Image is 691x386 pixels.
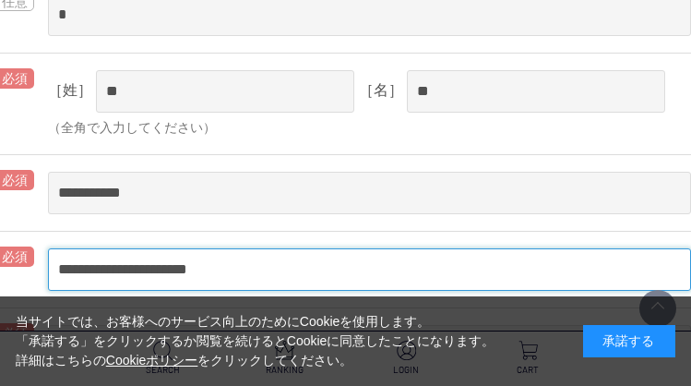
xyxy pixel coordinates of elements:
[16,312,495,370] div: 当サイトでは、お客様へのサービス向上のためにCookieを使用します。 「承諾する」をクリックするか閲覧を続けるとCookieに同意したことになります。 詳細はこちらの をクリックしてください。
[48,118,691,138] div: （全角で入力してください）
[359,82,403,98] label: ［名］
[583,325,675,357] div: 承諾する
[48,82,92,98] label: ［姓］
[106,353,198,368] a: Cookieポリシー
